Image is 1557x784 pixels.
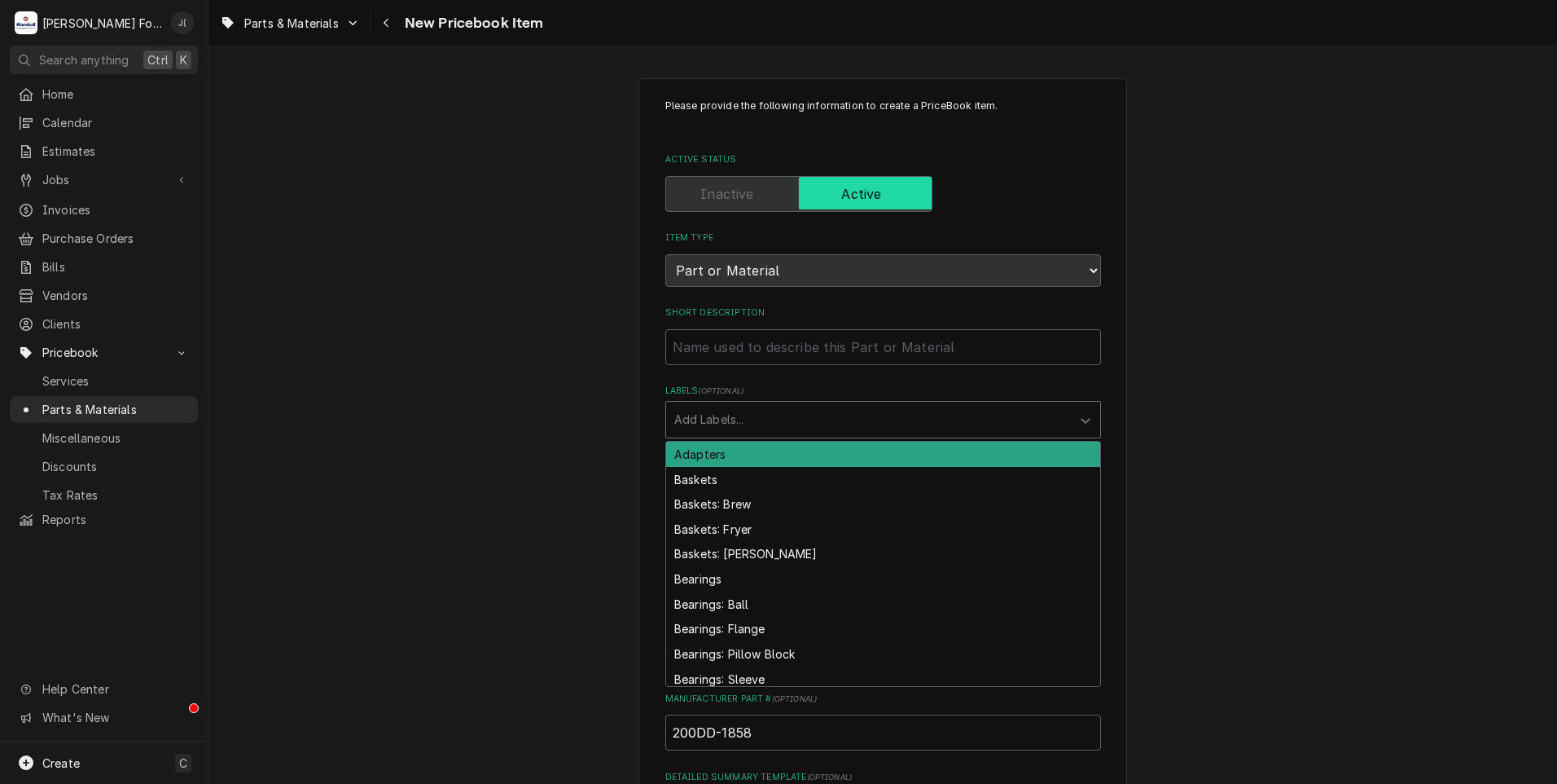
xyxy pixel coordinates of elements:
span: Clients [42,315,190,333]
a: Go to Jobs [10,166,198,193]
div: Adapters [666,442,1100,467]
a: Go to Help Center [10,676,198,703]
span: Parts & Materials [42,401,190,418]
div: Bearings [666,566,1100,592]
label: Active Status [665,153,1101,166]
div: Labels [665,385,1101,438]
div: Marshall Food Equipment Service's Avatar [15,11,37,34]
a: Clients [10,311,198,337]
span: ( optional ) [807,773,853,782]
div: J( [171,11,194,34]
div: Baskets: Brew [666,491,1100,517]
span: Jobs [42,171,165,188]
a: Tax Rates [10,482,198,509]
a: Parts & Materials [10,396,198,423]
div: Baskets: Fryer [666,517,1100,542]
div: M [15,11,37,34]
span: Parts & Materials [244,15,339,32]
span: Pricebook [42,344,165,361]
div: [PERSON_NAME] Food Equipment Service [42,15,162,32]
span: K [180,51,187,68]
p: Please provide the following information to create a PriceBook item. [665,99,1101,129]
span: Ctrl [147,51,169,68]
div: Short Description [665,306,1101,364]
a: Reports [10,506,198,533]
div: Item Type [665,231,1101,286]
a: Go to Pricebook [10,339,198,366]
a: Miscellaneous [10,425,198,451]
span: ( optional ) [772,694,818,703]
div: Bearings: Sleeve [666,667,1100,692]
a: Purchase Orders [10,225,198,252]
a: Calendar [10,109,198,136]
button: Search anythingCtrlK [10,46,198,74]
span: What's New [42,709,188,726]
span: Reports [42,511,190,528]
div: Active Status [665,153,1101,211]
div: Bearings: Flange [666,616,1100,641]
button: Navigate back [374,10,400,36]
span: Search anything [39,51,129,68]
a: Go to What's New [10,704,198,731]
span: Miscellaneous [42,429,190,447]
span: Bills [42,258,190,275]
span: Calendar [42,114,190,131]
a: Estimates [10,138,198,165]
a: Vendors [10,282,198,309]
span: Vendors [42,287,190,304]
label: Labels [665,385,1101,398]
span: New Pricebook Item [400,12,544,34]
span: Estimates [42,143,190,160]
a: Discounts [10,453,198,480]
div: Jeff Debigare (109)'s Avatar [171,11,194,34]
label: Detailed Summary Template [665,771,1101,784]
a: Home [10,81,198,108]
div: Bearings: Pillow Block [666,641,1100,667]
div: Baskets: [PERSON_NAME] [666,542,1100,567]
label: Short Description [665,306,1101,319]
span: Create [42,756,80,770]
span: Discounts [42,458,190,475]
span: ( optional ) [698,386,743,395]
span: Tax Rates [42,487,190,504]
label: Manufacturer Part # [665,693,1101,706]
div: Baskets [666,467,1100,492]
span: Home [42,86,190,103]
div: Bearings: Ball [666,592,1100,617]
a: Services [10,368,198,394]
a: Bills [10,253,198,280]
div: Active [665,176,1101,212]
span: Purchase Orders [42,230,190,247]
label: Item Type [665,231,1101,244]
input: Name used to describe this Part or Material [665,329,1101,365]
span: Services [42,372,190,390]
a: Invoices [10,196,198,223]
span: Invoices [42,201,190,218]
span: Help Center [42,680,188,698]
span: C [179,755,187,772]
div: Manufacturer Part # [665,693,1101,751]
a: Go to Parts & Materials [213,10,366,37]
